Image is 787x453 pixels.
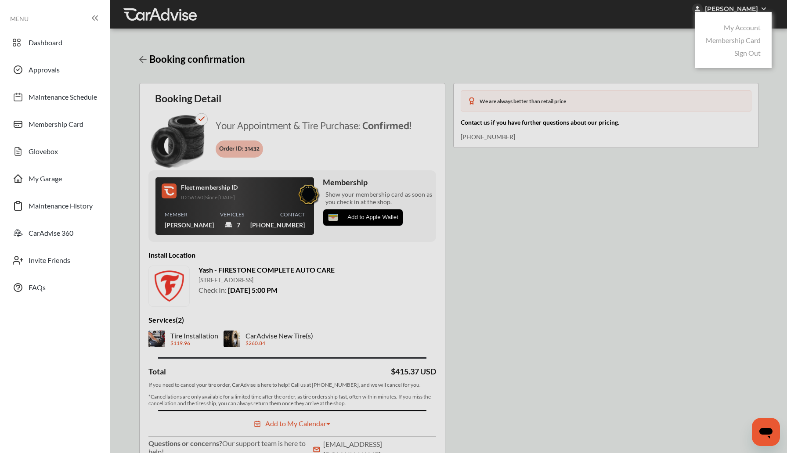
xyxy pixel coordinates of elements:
[8,140,101,163] a: Glovebox
[8,58,101,81] a: Approvals
[29,93,97,104] span: Maintenance Schedule
[29,229,73,240] span: CarAdvise 360
[752,418,780,446] iframe: Button to launch messaging window
[29,38,62,50] span: Dashboard
[706,36,761,44] a: Membership Card
[8,222,101,244] a: CarAdvise 360
[10,15,29,22] span: MENU
[8,31,101,54] a: Dashboard
[8,276,101,299] a: FAQs
[29,147,58,158] span: Glovebox
[8,86,101,108] a: Maintenance Schedule
[29,120,83,131] span: Membership Card
[8,249,101,272] a: Invite Friends
[29,65,60,77] span: Approvals
[29,256,70,267] span: Invite Friends
[734,49,761,57] a: Sign Out
[724,23,761,32] a: My Account
[8,167,101,190] a: My Garage
[29,174,62,186] span: My Garage
[29,283,46,295] span: FAQs
[8,194,101,217] a: Maintenance History
[29,201,93,213] span: Maintenance History
[8,113,101,136] a: Membership Card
